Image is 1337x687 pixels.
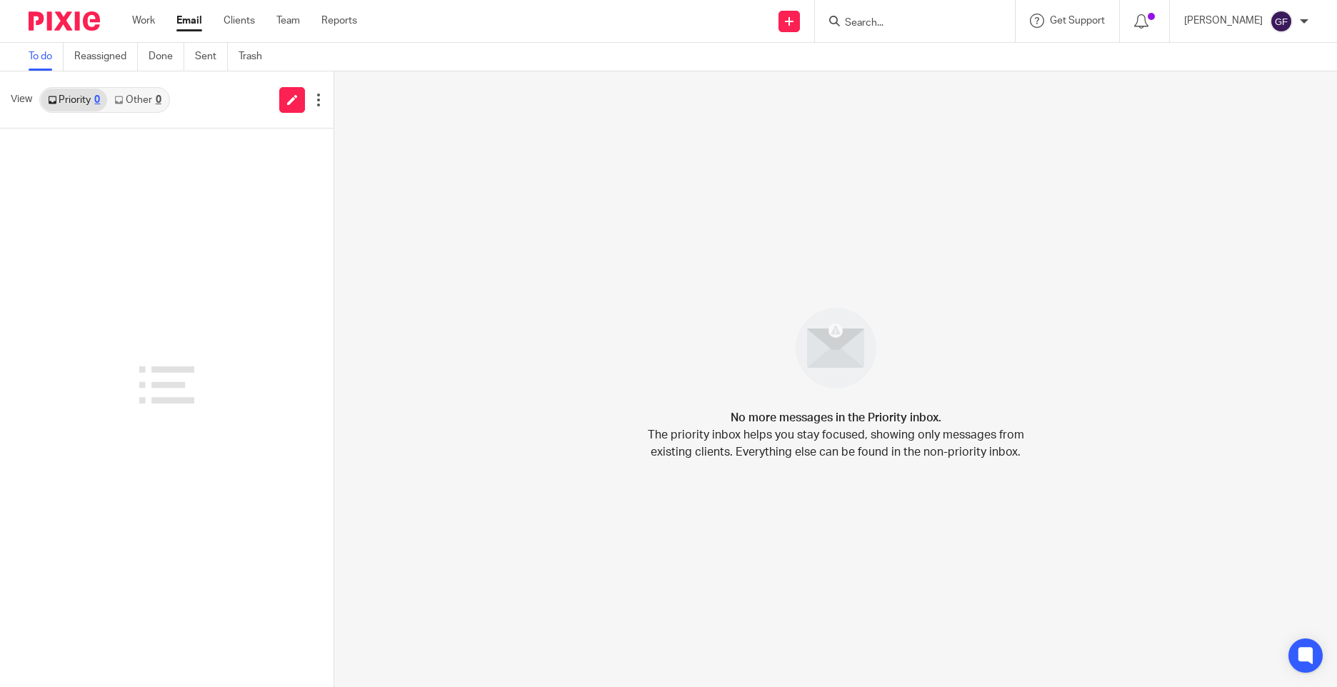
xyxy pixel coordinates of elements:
a: Trash [239,43,273,71]
a: To do [29,43,64,71]
a: Sent [195,43,228,71]
img: svg%3E [1270,10,1293,33]
a: Work [132,14,155,28]
p: The priority inbox helps you stay focused, showing only messages from existing clients. Everythin... [646,426,1025,461]
div: 0 [156,95,161,105]
h4: No more messages in the Priority inbox. [731,409,941,426]
a: Reassigned [74,43,138,71]
a: Done [149,43,184,71]
a: Other0 [107,89,168,111]
img: image [786,299,886,398]
img: Pixie [29,11,100,31]
span: Get Support [1050,16,1105,26]
a: Priority0 [41,89,107,111]
a: Team [276,14,300,28]
a: Email [176,14,202,28]
div: 0 [94,95,100,105]
a: Clients [224,14,255,28]
input: Search [843,17,972,30]
p: [PERSON_NAME] [1184,14,1263,28]
a: Reports [321,14,357,28]
span: View [11,92,32,107]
